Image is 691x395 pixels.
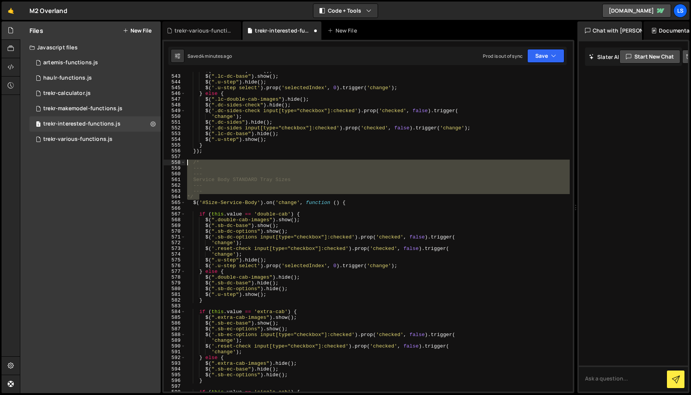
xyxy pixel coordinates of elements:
[164,211,186,217] div: 567
[164,320,186,326] div: 586
[164,269,186,274] div: 577
[164,326,186,332] div: 587
[164,384,186,389] div: 597
[164,79,186,85] div: 544
[43,136,112,143] div: trekr-various-functions.js
[164,183,186,188] div: 562
[164,229,186,234] div: 570
[164,148,186,154] div: 556
[164,223,186,229] div: 569
[43,121,121,127] div: trekr-interested-functions.js
[36,122,41,128] span: 1
[2,2,20,20] a: 🤙
[164,102,186,108] div: 548
[619,50,680,64] button: Start new chat
[602,4,671,18] a: [DOMAIN_NAME]
[164,361,186,366] div: 593
[43,59,98,66] div: artemis-functions.js
[29,116,161,132] div: 11669/42694.js
[174,27,232,34] div: trekr-various-functions.js
[164,137,186,142] div: 554
[164,297,186,303] div: 582
[29,55,161,70] div: 11669/42207.js
[187,53,232,59] div: Saved
[29,26,43,35] h2: Files
[164,200,186,206] div: 565
[164,343,186,349] div: 590
[164,355,186,361] div: 592
[20,40,161,55] div: Javascript files
[164,85,186,91] div: 545
[164,160,186,165] div: 558
[255,27,312,34] div: trekr-interested-functions.js
[527,49,564,63] button: Save
[164,378,186,384] div: 596
[164,177,186,183] div: 561
[328,27,360,34] div: New File
[123,28,152,34] button: New File
[164,292,186,297] div: 581
[164,125,186,131] div: 552
[164,246,186,251] div: 573
[673,4,687,18] a: LS
[164,171,186,177] div: 560
[164,257,186,263] div: 575
[164,372,186,378] div: 595
[164,234,186,240] div: 571
[164,194,186,200] div: 564
[164,251,186,257] div: 574
[164,154,186,160] div: 557
[164,315,186,320] div: 585
[577,21,642,40] div: Chat with [PERSON_NAME]
[313,4,378,18] button: Code + Tools
[164,96,186,102] div: 547
[164,338,186,343] div: 589
[164,389,186,395] div: 598
[164,286,186,292] div: 580
[29,70,161,86] div: 11669/40542.js
[164,332,186,338] div: 588
[164,274,186,280] div: 578
[589,53,619,60] h2: Slater AI
[164,91,186,96] div: 546
[29,132,161,147] div: 11669/37341.js
[43,105,122,112] div: trekr-makemodel-functions.js
[483,53,523,59] div: Prod is out of sync
[164,309,186,315] div: 584
[644,21,689,40] div: Documentation
[164,217,186,223] div: 568
[164,73,186,79] div: 543
[43,75,92,82] div: haulr-functions.js
[29,6,67,15] div: M2 Overland
[164,206,186,211] div: 566
[164,263,186,269] div: 576
[164,303,186,309] div: 583
[164,280,186,286] div: 579
[164,165,186,171] div: 559
[43,90,91,97] div: trekr-calculator.js
[164,131,186,137] div: 553
[164,188,186,194] div: 563
[164,142,186,148] div: 555
[29,86,161,101] div: 11669/27653.js
[164,119,186,125] div: 551
[201,53,232,59] div: 4 minutes ago
[164,240,186,246] div: 572
[29,101,161,116] div: 11669/37446.js
[164,108,186,114] div: 549
[164,349,186,355] div: 591
[164,366,186,372] div: 594
[164,114,186,119] div: 550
